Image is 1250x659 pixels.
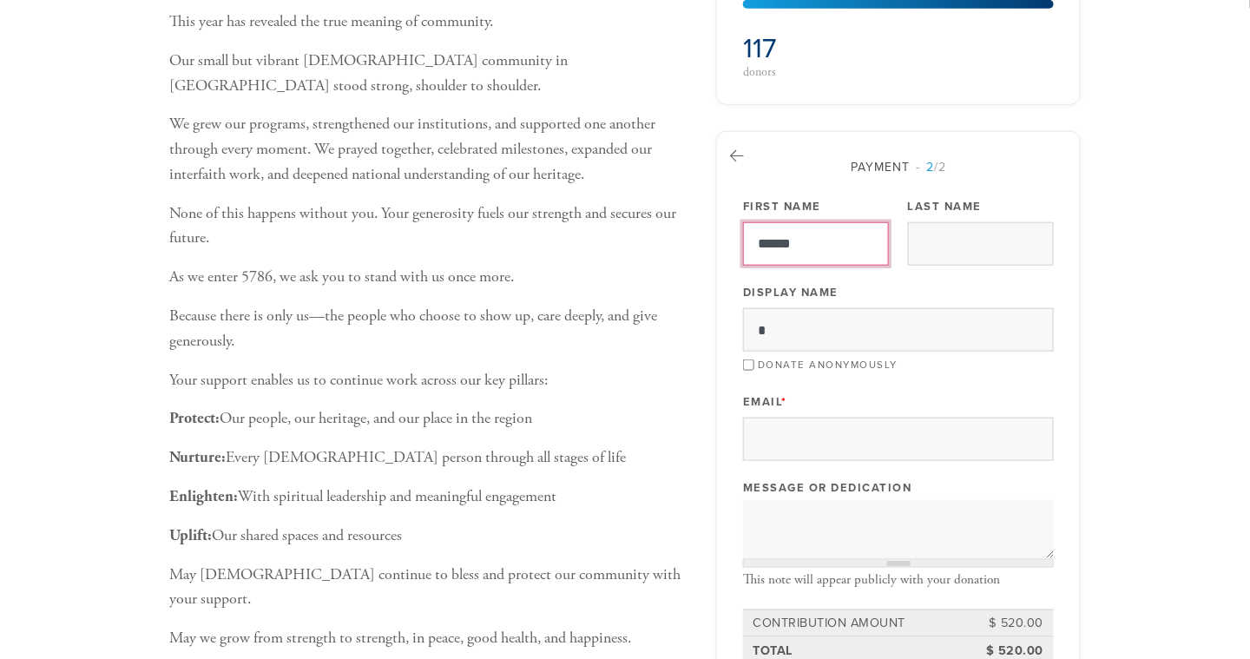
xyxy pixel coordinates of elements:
[743,285,839,300] label: Display Name
[169,265,690,290] p: As we enter 5786, we ask you to stand with us once more.
[968,611,1046,636] td: $ 520.00
[743,32,893,65] h2: 117
[169,525,212,545] b: Uplift:
[169,563,690,613] p: May [DEMOGRAPHIC_DATA] continue to bless and protect our community with your support.
[743,158,1054,176] div: Payment
[169,524,690,549] p: Our shared spaces and resources
[743,66,893,78] div: donors
[169,201,690,252] p: None of this happens without you. Your generosity fuels our strength and secures our future.
[916,160,946,175] span: /2
[908,199,983,214] label: Last Name
[169,112,690,187] p: We grew our programs, strengthened our institutions, and supported one another through every mome...
[169,368,690,393] p: Your support enables us to continue work across our key pillars:
[169,406,690,432] p: Our people, our heritage, and our place in the region
[169,10,690,35] p: This year has revealed the true meaning of community.
[169,408,220,428] b: Protect:
[169,484,690,510] p: With spiritual leadership and meaningful engagement
[743,572,1054,588] div: This note will appear publicly with your donation
[926,160,934,175] span: 2
[169,304,690,354] p: Because there is only us—the people who choose to show up, care deeply, and give generously.
[743,199,821,214] label: First Name
[169,626,690,651] p: May we grow from strength to strength, in peace, good health, and happiness.
[758,359,898,371] label: Donate Anonymously
[169,49,690,99] p: Our small but vibrant [DEMOGRAPHIC_DATA] community in [GEOGRAPHIC_DATA] stood strong, shoulder to...
[169,447,226,467] b: Nurture:
[751,611,969,636] td: Contribution Amount
[169,445,690,471] p: Every [DEMOGRAPHIC_DATA] person through all stages of life
[169,486,238,506] b: Enlighten:
[743,480,912,496] label: Message or dedication
[743,394,787,410] label: Email
[782,395,788,409] span: This field is required.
